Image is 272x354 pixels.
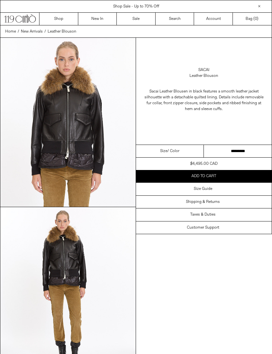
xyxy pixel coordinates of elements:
span: / Color [167,148,179,154]
img: Corbo-09-09-2516208_1800x1800.jpg [0,38,136,207]
a: Shop Sale - Up to 70% Off [113,4,159,9]
span: Add to cart [191,174,216,179]
h3: Taxes & Duties [190,212,216,217]
a: Sacai [198,67,209,73]
a: Shop [39,13,78,25]
p: Sacai Leather Blousen in black features a smooth leather jacket silhouette with a detachable quil... [143,85,265,115]
h3: Shipping & Returns [186,200,220,204]
a: Bag () [233,13,272,25]
span: Leather Blouson [48,29,76,34]
a: Sale [117,13,156,25]
h3: Customer Support [187,225,219,230]
span: Size [160,148,167,154]
a: New Arrivals [21,29,43,35]
a: Home [5,29,16,35]
a: Account [194,13,233,25]
a: Search [156,13,194,25]
span: Home [5,29,16,34]
span: New Arrivals [21,29,43,34]
a: New In [78,13,117,25]
a: Leather Blouson [48,29,76,35]
span: / [44,29,46,35]
button: Add to cart [136,170,272,182]
span: ) [255,16,258,22]
span: / [18,29,19,35]
div: $4,495.00 CAD [190,161,218,167]
h3: Size Guide [194,187,212,191]
span: 0 [255,16,257,21]
div: Leather Blouson [189,73,218,79]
